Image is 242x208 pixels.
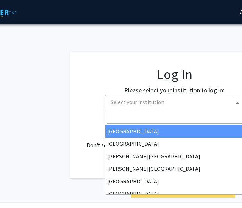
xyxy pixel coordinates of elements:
input: Search [107,112,242,124]
span: Select your institution [111,99,164,106]
label: Please select your institution to log in: [124,85,224,95]
iframe: Chat [5,177,30,203]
